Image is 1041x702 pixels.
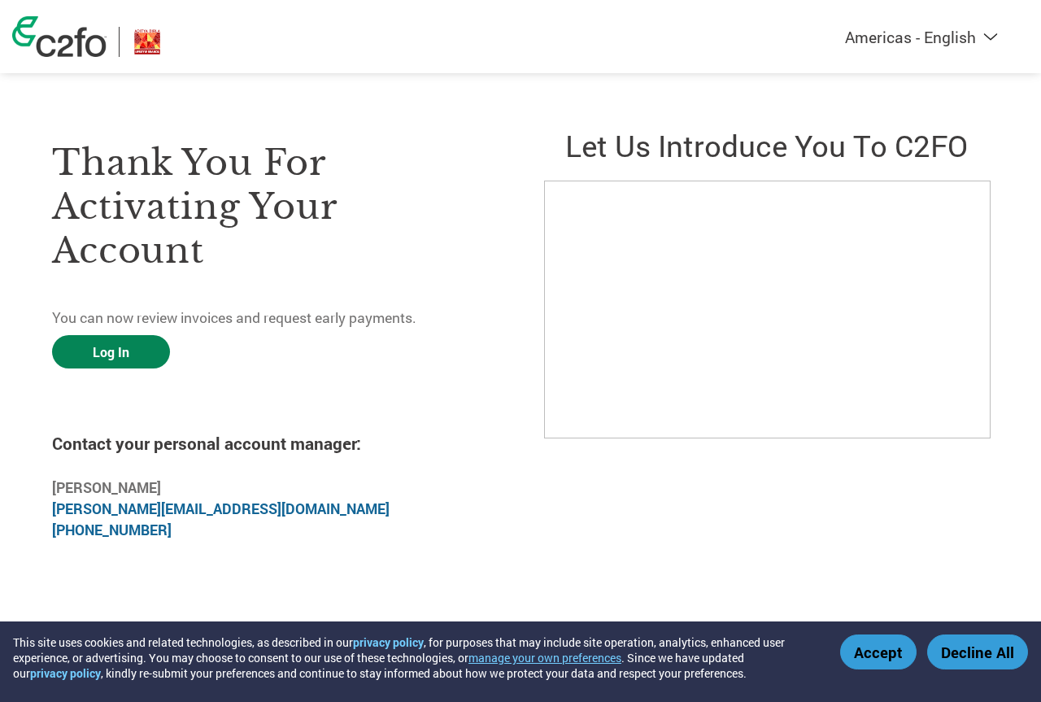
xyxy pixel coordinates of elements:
button: Accept [840,634,917,669]
a: privacy policy [30,665,101,681]
img: c2fo logo [12,16,107,57]
button: Decline All [927,634,1028,669]
button: manage your own preferences [468,650,621,665]
a: privacy policy [353,634,424,650]
a: [PERSON_NAME][EMAIL_ADDRESS][DOMAIN_NAME] [52,499,390,518]
iframe: C2FO Introduction Video [544,181,991,438]
h4: Contact your personal account manager: [52,432,497,455]
div: This site uses cookies and related technologies, as described in our , for purposes that may incl... [13,634,817,681]
img: ABLBL [132,27,163,57]
h2: Let us introduce you to C2FO [544,125,989,165]
h3: Thank you for activating your account [52,141,497,273]
a: Log In [52,335,170,368]
p: You can now review invoices and request early payments. [52,307,497,329]
b: [PERSON_NAME] [52,478,161,497]
a: [PHONE_NUMBER] [52,521,172,539]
